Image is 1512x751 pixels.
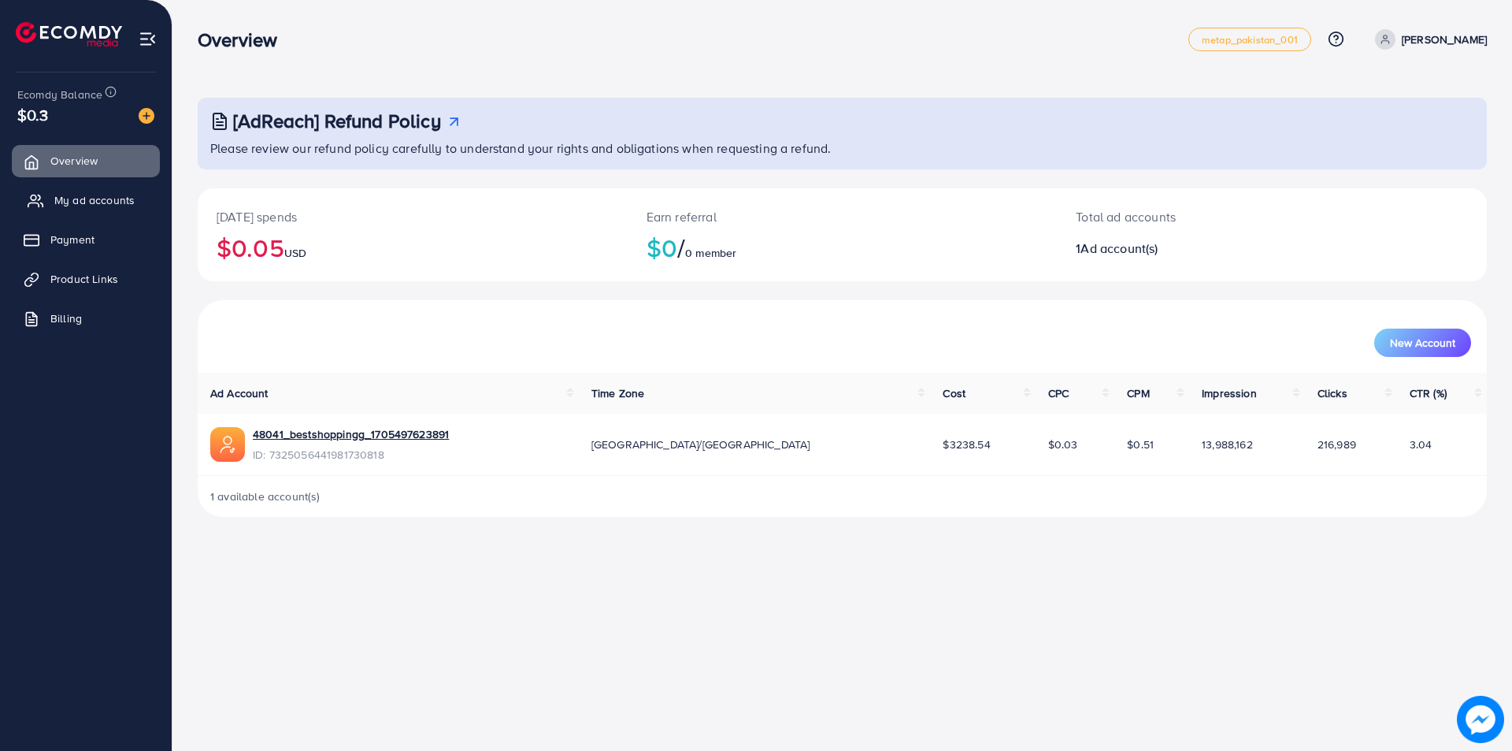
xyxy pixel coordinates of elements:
[1390,337,1455,348] span: New Account
[1202,35,1298,45] span: metap_pakistan_001
[17,87,102,102] span: Ecomdy Balance
[12,263,160,295] a: Product Links
[1202,385,1257,401] span: Impression
[1317,385,1347,401] span: Clicks
[1080,240,1158,257] span: Ad account(s)
[591,437,810,452] span: [GEOGRAPHIC_DATA]/[GEOGRAPHIC_DATA]
[1458,697,1502,741] img: image
[54,192,135,208] span: My ad accounts
[17,103,49,126] span: $0.3
[1127,437,1154,452] span: $0.51
[139,30,157,48] img: menu
[16,22,122,46] img: logo
[1076,207,1360,226] p: Total ad accounts
[647,207,1039,226] p: Earn referral
[210,139,1477,158] p: Please review our refund policy carefully to understand your rights and obligations when requesti...
[210,427,245,462] img: ic-ads-acc.e4c84228.svg
[685,245,736,261] span: 0 member
[677,229,685,266] span: /
[1202,437,1253,452] span: 13,988,162
[1374,329,1471,357] button: New Account
[198,28,290,51] h3: Overview
[50,310,82,326] span: Billing
[217,207,609,226] p: [DATE] spends
[12,224,160,255] a: Payment
[50,271,118,287] span: Product Links
[1076,241,1360,256] h2: 1
[1127,385,1149,401] span: CPM
[12,145,160,177] a: Overview
[12,184,160,216] a: My ad accounts
[12,303,160,334] a: Billing
[210,385,269,401] span: Ad Account
[1048,385,1069,401] span: CPC
[284,245,306,261] span: USD
[1410,437,1432,452] span: 3.04
[233,110,441,132] h3: [AdReach] Refund Policy
[591,385,644,401] span: Time Zone
[1048,437,1078,452] span: $0.03
[1402,30,1487,49] p: [PERSON_NAME]
[943,437,990,452] span: $3238.54
[1188,28,1311,51] a: metap_pakistan_001
[210,489,321,504] span: 1 available account(s)
[50,232,94,247] span: Payment
[647,232,1039,262] h2: $0
[1317,437,1356,452] span: 216,989
[253,447,449,463] span: ID: 7325056441981730818
[253,426,449,442] a: 48041_bestshoppingg_1705497623891
[943,385,965,401] span: Cost
[139,108,154,124] img: image
[50,153,98,169] span: Overview
[1369,29,1487,50] a: [PERSON_NAME]
[1410,385,1447,401] span: CTR (%)
[217,232,609,262] h2: $0.05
